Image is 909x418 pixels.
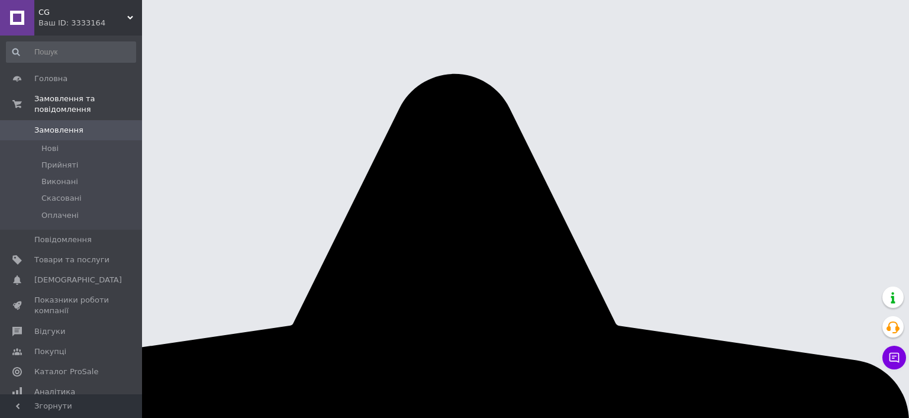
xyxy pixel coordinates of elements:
[34,346,66,357] span: Покупці
[34,94,142,115] span: Замовлення та повідомлення
[34,275,122,285] span: [DEMOGRAPHIC_DATA]
[882,346,906,369] button: Чат з покупцем
[38,18,142,28] div: Ваш ID: 3333164
[41,210,79,221] span: Оплачені
[34,387,75,397] span: Аналітика
[41,160,78,171] span: Прийняті
[34,255,109,265] span: Товари та послуги
[34,326,65,337] span: Відгуки
[34,73,67,84] span: Головна
[34,366,98,377] span: Каталог ProSale
[41,143,59,154] span: Нові
[34,125,83,136] span: Замовлення
[41,193,82,204] span: Скасовані
[34,295,109,316] span: Показники роботи компанії
[6,41,136,63] input: Пошук
[34,234,92,245] span: Повідомлення
[38,7,127,18] span: CG
[41,176,78,187] span: Виконані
